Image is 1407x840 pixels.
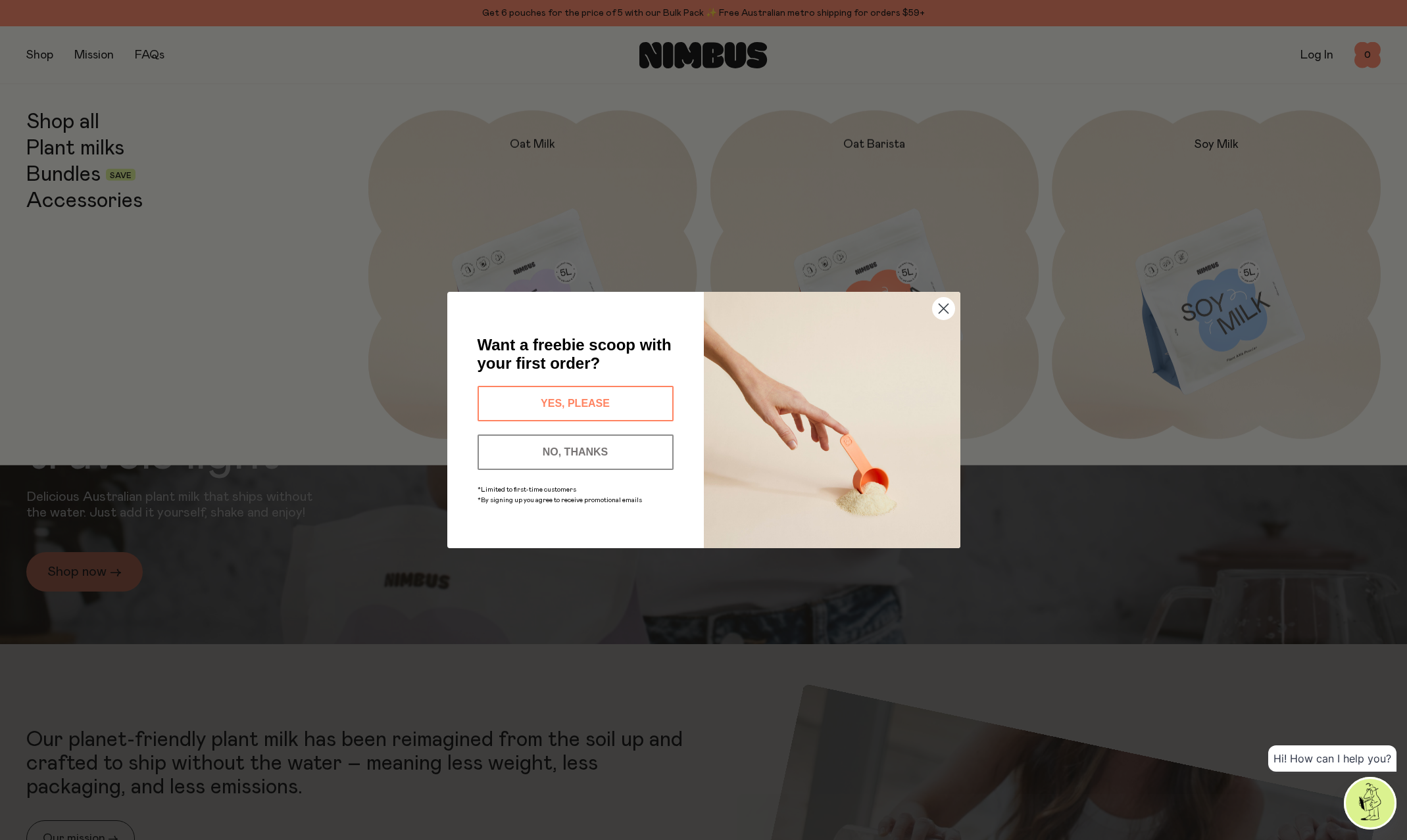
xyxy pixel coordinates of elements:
[478,336,672,372] span: Want a freebie scoop with your first order?
[478,434,674,470] button: NO, THANKS
[932,297,955,320] button: Close dialog
[704,292,960,548] img: c0d45117-8e62-4a02-9742-374a5db49d45.jpeg
[478,497,642,503] span: *By signing up you agree to receive promotional emails
[478,486,576,493] span: *Limited to first-time customers
[478,386,674,421] button: YES, PLEASE
[1268,745,1396,772] div: Hi! How can I help you?
[1346,779,1395,828] img: agent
